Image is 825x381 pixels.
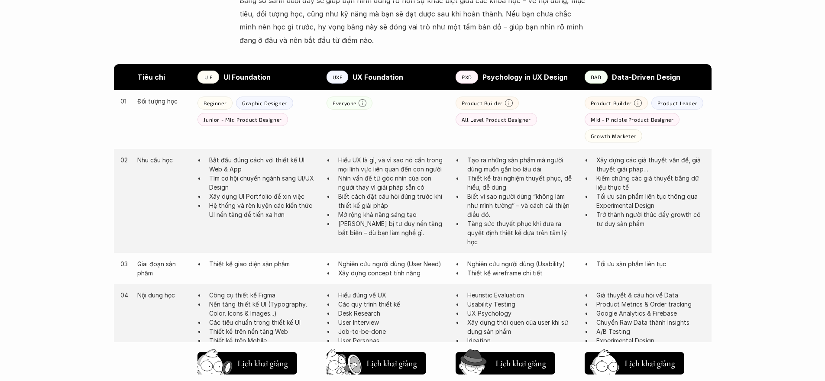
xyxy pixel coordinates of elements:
strong: Data-Driven Design [612,73,680,81]
p: Thiết kế wireframe chi tiết [467,268,576,278]
p: Nhìn vấn đề từ góc nhìn của con người thay vì giải pháp sẵn có [338,174,447,192]
p: Job-to-be-done [338,327,447,336]
p: PXD [462,74,472,80]
p: 04 [120,291,129,300]
p: Growth Marketer [591,133,636,139]
p: Thiết kế trên nền tảng Web [209,327,318,336]
p: Xây dựng UI Portfolio để xin việc [209,192,318,201]
strong: UI Foundation [223,73,271,81]
p: Xây dựng concept tính năng [338,268,447,278]
p: Nghiên cứu người dùng (Usability) [467,259,576,268]
a: Lịch khai giảng [456,349,555,375]
p: Junior - Mid Product Designer [204,116,281,123]
strong: Psychology in UX Design [482,73,568,81]
p: A/B Testing [596,327,705,336]
p: UXF [333,74,343,80]
p: Everyone [333,100,356,106]
p: Nghiên cứu người dùng (User Need) [338,259,447,268]
h5: Lịch khai giảng [495,357,547,369]
p: UX Psychology [467,309,576,318]
p: Mở rộng khả năng sáng tạo [338,210,447,219]
h5: Chờ hơi lâu [495,355,534,368]
p: Ideation [467,336,576,345]
p: Xây dựng các giả thuyết vấn đề, giả thuyết giải pháp… [596,155,705,174]
p: Nội dung học [137,291,189,300]
h5: Chờ hơi lâu [366,355,405,368]
strong: UX Foundation [353,73,403,81]
p: Desk Research [338,309,447,318]
p: Beginner [204,100,226,106]
p: Experimental Design [596,336,705,345]
button: Lịch khai giảng [585,352,684,375]
p: Các tiêu chuẩn trong thiết kế UI [209,318,318,327]
p: All Level Product Designer [462,116,531,123]
p: Tạo ra những sản phẩm mà người dùng muốn gắn bó lâu dài [467,155,576,174]
p: Công cụ thiết kế Figma [209,291,318,300]
h5: Lịch khai giảng [236,357,288,369]
p: Heuristic Evaluation [467,291,576,300]
p: Usability Testing [467,300,576,309]
a: Lịch khai giảng [197,349,297,375]
button: Lịch khai giảng [327,352,426,375]
p: Hiểu UX là gì, và vì sao nó cần trong mọi lĩnh vực liên quan đến con người [338,155,447,174]
p: Tối ưu sản phẩm liên tục thông qua Experimental Design [596,192,705,210]
p: Giai đoạn sản phẩm [137,259,189,278]
p: 03 [120,259,129,268]
p: Biết cách đặt câu hỏi đúng trước khi thiết kế giải pháp [338,192,447,210]
button: Lịch khai giảng [197,352,297,375]
p: 02 [120,155,129,165]
p: Thiết kế trên Mobile [209,336,318,345]
p: Các quy trình thiết kế [338,300,447,309]
p: UIF [204,74,213,80]
a: Lịch khai giảng [585,349,684,375]
p: Giả thuyết & câu hỏi về Data [596,291,705,300]
p: Tăng sức thuyết phục khi đưa ra quyết định thiết kế dựa trên tâm lý học [467,219,576,246]
p: Bắt đầu đúng cách với thiết kế UI Web & App [209,155,318,174]
h5: Lịch khai giảng [366,357,417,369]
p: Xây dựng thói quen của user khi sử dụng sản phẩm [467,318,576,336]
strong: Tiêu chí [137,73,165,81]
p: User Interview [338,318,447,327]
p: Hệ thống và rèn luyện các kiến thức UI nền tảng để tiến xa hơn [209,201,318,219]
p: Chuyển Raw Data thành Insights [596,318,705,327]
p: Đối tượng học [137,97,189,106]
p: Mid - Pinciple Product Designer [591,116,674,123]
p: [PERSON_NAME] bị tư duy nền tảng bất biến – dù bạn làm nghề gì. [338,219,447,237]
p: Biết vì sao người dùng “không làm như mình tưởng” – và cách cải thiện điều đó. [467,192,576,219]
p: Thiết kế giao diện sản phẩm [209,259,318,268]
p: Nền tảng thiết kế UI (Typography, Color, Icons & Images...) [209,300,318,318]
p: Product Builder [591,100,632,106]
h5: Lịch khai giảng [624,357,676,369]
p: Product Builder [462,100,503,106]
p: 01 [120,97,129,106]
p: Nhu cầu học [137,155,189,165]
p: Tìm cơ hội chuyển ngành sang UI/UX Design [209,174,318,192]
h5: Chờ hơi lâu [624,355,663,368]
p: Trở thành người thúc đẩy growth có tư duy sản phẩm [596,210,705,228]
p: Product Leader [657,100,697,106]
p: Hiểu đúng về UX [338,291,447,300]
h5: Chờ hơi lâu [236,355,276,368]
p: Graphic Designer [242,100,287,106]
p: Tối ưu sản phẩm liên tục [596,259,705,268]
p: User Personas [338,336,447,345]
p: Google Analytics & Firebase [596,309,705,318]
p: DAD [591,74,602,80]
p: Product Metrics & Order tracking [596,300,705,309]
button: Lịch khai giảng [456,352,555,375]
p: Kiểm chứng các giả thuyết bằng dữ liệu thực tế [596,174,705,192]
a: Lịch khai giảng [327,349,426,375]
p: Thiết kế trải nghiệm thuyết phục, dễ hiểu, dễ dùng [467,174,576,192]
